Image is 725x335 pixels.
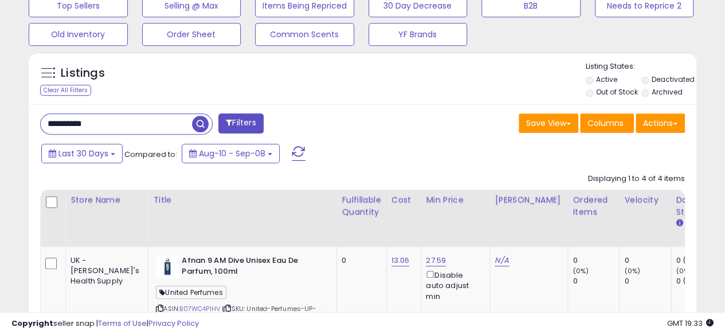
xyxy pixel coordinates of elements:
div: seller snap | | [11,318,199,329]
button: Aug-10 - Sep-08 [182,144,280,163]
label: Archived [652,87,683,97]
a: 27.59 [426,255,446,266]
button: Columns [580,113,634,133]
a: N/A [495,255,508,266]
div: Ordered Items [573,194,614,218]
span: Compared to: [124,149,177,160]
div: 0 (0%) [676,255,722,266]
button: YF Brands [369,23,468,46]
label: Out of Stock [595,87,637,97]
div: [PERSON_NAME] [495,194,563,206]
strong: Copyright [11,318,53,329]
span: Aug-10 - Sep-08 [199,148,265,159]
small: (0%) [573,266,589,275]
div: Title [153,194,332,206]
span: 2025-10-10 19:33 GMT [667,318,714,329]
div: Days In Stock [676,194,718,218]
button: Filters [218,113,263,133]
div: 0 [342,255,377,266]
small: (0%) [676,266,692,275]
div: 0 [573,255,619,266]
div: 0 [573,276,619,286]
span: Columns [587,117,624,129]
button: Order Sheet [142,23,241,46]
div: Min Price [426,194,485,206]
div: Disable auto adjust min [426,269,481,302]
a: Terms of Use [98,318,147,329]
small: (0%) [624,266,640,275]
button: Save View [519,113,578,133]
button: Old Inventory [29,23,128,46]
div: UK - [PERSON_NAME]'s Health Supply [70,255,139,287]
small: Days In Stock. [676,218,683,228]
h5: Listings [61,65,105,81]
b: Afnan 9 AM Dive Unisex Eau De Parfum, 100ml [182,255,321,279]
div: Fulfillable Quantity [342,194,381,218]
div: Cost [391,194,417,206]
label: Active [595,74,617,84]
div: Store Name [70,194,143,206]
div: Displaying 1 to 4 of 4 items [588,174,685,184]
span: Last 30 Days [58,148,108,159]
div: 0 (0%) [676,276,722,286]
a: Privacy Policy [148,318,199,329]
div: 0 [624,276,671,286]
div: 0 [624,255,671,266]
span: United Perfumes [156,286,226,299]
div: Velocity [624,194,666,206]
button: Actions [636,113,685,133]
p: Listing States: [586,61,696,72]
label: Deactivated [652,74,695,84]
button: Common Scents [255,23,354,46]
div: Clear All Filters [40,85,91,96]
a: 13.06 [391,255,410,266]
img: 21wpCW60PLL._SL40_.jpg [156,255,179,278]
button: Last 30 Days [41,144,123,163]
